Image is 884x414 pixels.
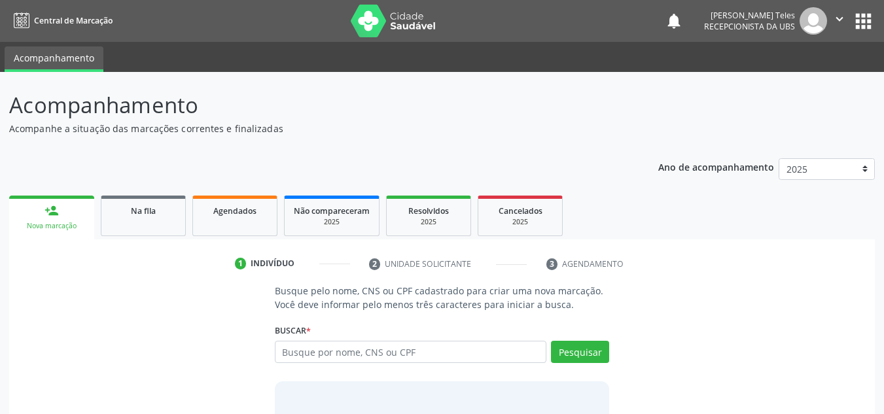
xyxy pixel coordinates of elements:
span: Não compareceram [294,205,370,216]
a: Central de Marcação [9,10,113,31]
label: Buscar [275,320,311,341]
div: 1 [235,258,247,269]
span: Cancelados [499,205,542,216]
img: img [800,7,827,35]
div: Nova marcação [18,221,85,231]
p: Ano de acompanhamento [658,158,774,175]
button:  [827,7,852,35]
span: Resolvidos [408,205,449,216]
button: Pesquisar [551,341,609,363]
span: Central de Marcação [34,15,113,26]
span: Recepcionista da UBS [704,21,795,32]
div: person_add [44,203,59,218]
div: 2025 [396,217,461,227]
p: Acompanhe a situação das marcações correntes e finalizadas [9,122,615,135]
span: Agendados [213,205,256,216]
span: Na fila [131,205,156,216]
div: [PERSON_NAME] Teles [704,10,795,21]
button: notifications [665,12,683,30]
div: 2025 [294,217,370,227]
p: Acompanhamento [9,89,615,122]
div: 2025 [487,217,553,227]
button: apps [852,10,875,33]
a: Acompanhamento [5,46,103,72]
i:  [832,12,847,26]
input: Busque por nome, CNS ou CPF [275,341,547,363]
div: Indivíduo [251,258,294,269]
p: Busque pelo nome, CNS ou CPF cadastrado para criar uma nova marcação. Você deve informar pelo men... [275,284,610,311]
